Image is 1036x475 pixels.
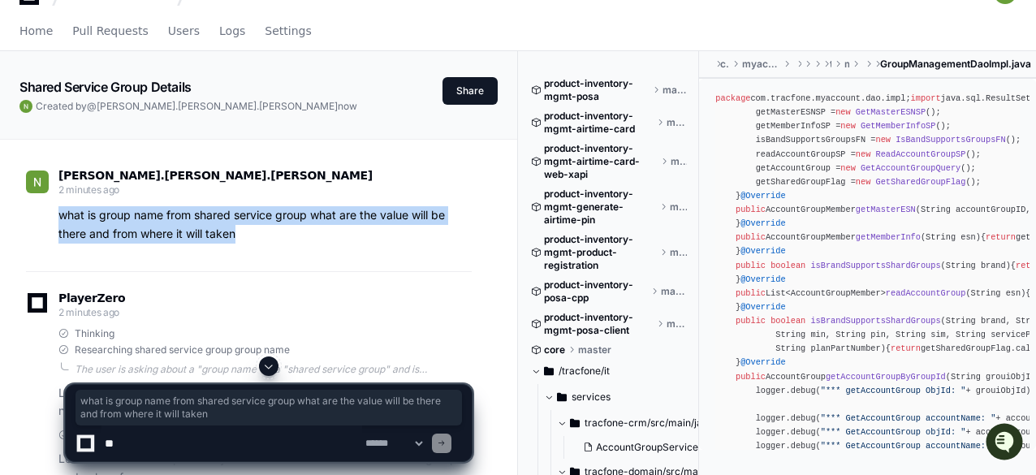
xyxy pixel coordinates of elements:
span: product-inventory-mgmt-airtime-card [544,110,654,136]
button: Share [442,77,498,105]
span: new [856,177,870,187]
span: master [661,285,687,298]
a: Users [168,13,200,50]
span: Pull Requests [72,26,148,36]
span: myaccount-common-core-services [742,58,780,71]
span: Created by [36,100,357,113]
span: master [578,343,611,356]
span: [PERSON_NAME].[PERSON_NAME].[PERSON_NAME] [97,100,338,112]
span: Home [19,26,53,36]
span: public [736,288,766,298]
span: GetMemberInfoSP [861,121,935,131]
span: 2 minutes ago [58,306,119,318]
span: @Override [740,274,785,284]
p: what is group name from shared service group what are the value will be there and from where it w... [58,206,472,244]
span: master [663,84,687,97]
span: ReadAccountGroupSP [876,149,966,159]
span: new [856,149,870,159]
span: core [544,343,565,356]
img: ACg8ocIiWXJC7lEGJNqNt4FHmPVymFM05ITMeS-frqobA_m8IZ6TxA=s96-c [26,171,49,193]
span: product-inventory-mgmt-generate-airtime-pin [544,188,657,227]
img: ACg8ocIiWXJC7lEGJNqNt4FHmPVymFM05ITMeS-frqobA_m8IZ6TxA=s96-c [19,100,32,113]
span: GetAccountGroupQuery [861,163,960,173]
span: new [840,121,855,131]
span: master [667,317,688,330]
span: public [736,205,766,214]
span: @Override [740,246,785,256]
span: public [736,316,766,326]
img: 1756235613930-3d25f9e4-fa56-45dd-b3ad-e072dfbd1548 [16,121,45,150]
a: Settings [265,13,311,50]
span: product-inventory-mgmt-airtime-card-web-xapi [544,142,658,181]
a: Logs [219,13,245,50]
span: master [671,155,687,168]
img: PlayerZero [16,16,49,49]
span: new [835,107,850,117]
span: import [911,93,941,103]
span: product-inventory-mgmt-product-registration [544,233,657,272]
span: (String esn) [965,288,1025,298]
span: @Override [740,191,785,201]
span: (String brand) [941,261,1011,270]
span: IsBandSupportsGroupsFN [896,135,1006,145]
span: now [338,100,357,112]
span: GetMasterESNSP [856,107,926,117]
span: isBrandSupportsShardGroups [810,316,940,326]
span: Settings [265,26,311,36]
span: getMasterESN [856,205,916,214]
span: @Override [740,218,785,228]
span: [PERSON_NAME].[PERSON_NAME].[PERSON_NAME] [58,169,373,182]
span: tracfone [830,58,831,71]
span: getMemberInfo [856,232,921,242]
span: boolean [771,316,805,326]
span: (String esn) [921,232,981,242]
span: myaccount [844,58,849,71]
span: product-inventory-mgmt-posa-client [544,311,654,337]
a: Powered byPylon [114,170,196,183]
span: return [986,232,1016,242]
div: We're offline, but we'll be back soon! [55,137,235,150]
span: product-inventory-mgmt-posa [544,77,650,103]
span: Logs [219,26,245,36]
span: GetSharedGroupFlag [876,177,966,187]
span: GroupManagementDaoImpl.java [880,58,1031,71]
span: core-services [720,58,729,71]
span: master [670,201,687,214]
span: Pylon [162,171,196,183]
div: Welcome [16,65,296,91]
span: product-inventory-posa-cpp [544,279,648,304]
button: Start new chat [276,126,296,145]
span: Thinking [75,327,114,340]
span: @ [87,100,97,112]
span: boolean [771,261,805,270]
iframe: Open customer support [984,421,1028,465]
span: PlayerZero [58,293,125,303]
a: Home [19,13,53,50]
app-text-character-animate: Shared Service Group Details [19,79,192,95]
span: Researching shared service group group name [75,343,290,356]
span: public [736,232,766,242]
span: isBrandSupportsShardGroups [810,261,940,270]
a: Pull Requests [72,13,148,50]
span: master [667,116,687,129]
span: return [891,343,921,353]
span: Users [168,26,200,36]
span: readAccountGroup [886,288,966,298]
span: what is group name from shared service group what are the value will be there and from where it w... [80,395,457,421]
span: master [670,246,687,259]
div: Start new chat [55,121,266,137]
span: @Override [740,302,785,312]
span: 2 minutes ago [58,184,119,196]
span: package [715,93,750,103]
span: public [736,261,766,270]
span: new [840,163,855,173]
span: new [875,135,890,145]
